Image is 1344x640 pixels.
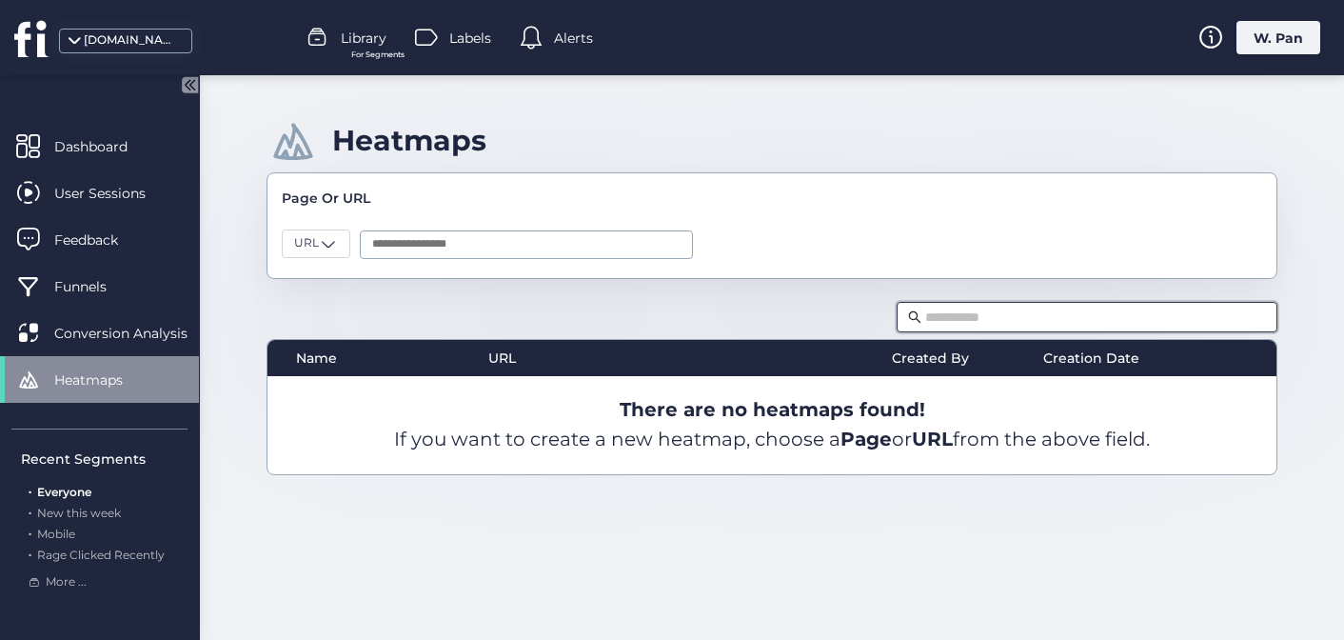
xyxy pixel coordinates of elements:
span: Dashboard [54,136,156,157]
div: [DOMAIN_NAME] [84,31,179,50]
span: Conversion Analysis [54,323,216,344]
div: Recent Segments [21,449,188,470]
span: Labels [449,28,491,49]
b: URL [912,428,953,450]
b: Page [840,428,892,450]
span: Feedback [54,230,147,250]
div: Page Or URL [282,188,1262,209]
span: Alerts [554,28,593,49]
span: More ... [46,573,87,591]
span: Funnels [54,276,135,297]
span: Mobile [37,527,75,541]
span: . [29,523,31,541]
div: W. Pan [1236,21,1320,54]
span: Rage Clicked Recently [37,548,165,562]
div: If you want to create a new heatmap, choose a or from the above field. [267,376,1276,474]
span: For Segments [351,49,405,61]
span: . [29,544,31,562]
b: There are no heatmaps found! [620,398,925,421]
span: New this week [37,506,121,520]
span: User Sessions [54,183,174,204]
span: Creation Date [1043,348,1139,369]
span: URL [294,234,319,252]
span: URL [488,348,516,369]
span: Created By [892,348,969,369]
span: Everyone [37,485,91,499]
span: . [29,502,31,520]
span: Library [341,28,386,49]
span: . [29,481,31,499]
span: Name [296,348,337,369]
span: Heatmaps [54,370,151,390]
div: Heatmaps [332,123,486,158]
